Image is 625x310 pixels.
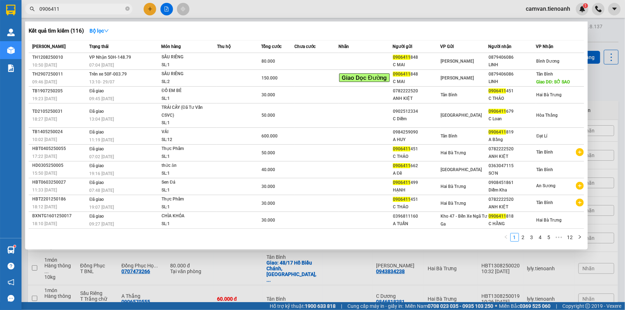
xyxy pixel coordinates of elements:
[537,113,558,118] span: Hòa Thắng
[537,233,544,241] a: 4
[89,137,114,142] span: 11:19 [DATE]
[162,212,215,220] div: CHÌA KHÓA
[576,148,584,156] span: plus-circle
[125,6,130,13] span: close-circle
[536,44,554,49] span: VP Nhận
[441,92,458,97] span: Tân Bình
[3,5,21,23] img: logo
[39,5,124,13] input: Tìm tên, số ĐT hoặc mã đơn
[89,44,109,49] span: Trạng thái
[162,220,215,228] div: SL: 1
[262,184,275,189] span: 30.000
[89,96,114,101] span: 09:45 [DATE]
[32,117,57,122] span: 18:27 [DATE]
[162,87,215,95] div: ĐỒ EM BÉ
[339,73,390,82] span: Giao Dọc Đường
[8,263,14,270] span: question-circle
[3,40,29,44] span: ĐT:0789 629 629
[565,233,575,241] a: 12
[393,129,440,136] div: 0984259090
[441,184,466,189] span: Hai Bà Trưng
[393,95,440,102] div: ANH KIỆT
[489,129,536,136] div: 819
[489,61,536,69] div: LINH
[393,170,440,177] div: A Để
[576,233,584,242] li: Next Page
[32,195,87,203] div: HBT2201250186
[89,117,114,122] span: 13:04 [DATE]
[162,195,215,203] div: Thực Phẩm
[104,28,109,33] span: down
[489,95,536,102] div: C THẢO
[393,220,440,228] div: A TUẤN
[393,61,440,69] div: C MAI
[393,187,440,194] div: HẠNH
[393,162,440,170] div: 662
[504,235,508,239] span: left
[32,137,57,142] span: 10:02 [DATE]
[489,136,536,144] div: A Bằng
[393,180,410,185] span: 0906411
[262,218,275,223] span: 30.000
[89,222,114,227] span: 09:27 [DATE]
[32,54,87,61] div: TH1208250010
[162,179,215,187] div: Sen Đá
[162,128,215,136] div: VẢI
[89,188,114,193] span: 07:48 [DATE]
[162,61,215,69] div: SL: 1
[32,221,57,226] span: 18:10 [DATE]
[441,44,454,49] span: VP Gửi
[48,18,79,23] strong: 1900 633 614
[489,220,536,228] div: C HẰNG
[489,162,536,170] div: 0363047115
[441,113,482,118] span: [GEOGRAPHIC_DATA]
[393,108,440,115] div: 0902512334
[262,134,278,139] span: 600.000
[537,183,556,188] span: An Sương
[489,153,536,160] div: ANH KIỆT
[89,154,114,159] span: 07:02 [DATE]
[162,104,215,119] div: TRÁI CÂY (Đã Tư Vấn CSVC)
[30,6,35,11] span: search
[393,72,410,77] span: 0906411
[89,205,114,210] span: 19:07 [DATE]
[162,153,215,161] div: SL: 1
[217,44,231,49] span: Thu hộ
[162,53,215,61] div: SẦU RIÊNG
[32,212,87,220] div: BXNTG1601250017
[32,162,87,169] div: HD0305250005
[89,88,104,93] span: Đã giao
[393,145,440,153] div: 451
[89,72,127,77] span: Trên xe 50F-003.79
[8,295,14,302] span: message
[393,213,440,220] div: 0396811160
[89,146,104,151] span: Đã giao
[7,29,15,36] img: warehouse-icon
[537,150,553,155] span: Tân Bình
[489,145,536,153] div: 0782222520
[32,171,57,176] span: 15:50 [DATE]
[537,59,560,64] span: Bình Dương
[519,233,528,242] li: 2
[537,79,570,84] span: Giao DĐ: SỞ SAO
[3,32,53,39] span: ĐC: 660 [GEOGRAPHIC_DATA], [GEOGRAPHIC_DATA]
[489,87,536,95] div: 451
[32,108,87,115] div: TD2105250031
[489,54,536,61] div: 0879406086
[125,6,130,11] span: close-circle
[537,134,548,139] span: Đạt Lí
[536,233,545,242] li: 4
[441,150,466,155] span: Hai Bà Trưng
[261,44,282,49] span: Tổng cước
[162,78,215,86] div: SL: 2
[161,44,181,49] span: Món hàng
[162,95,215,103] div: SL: 1
[32,87,87,95] div: TB1907250205
[89,63,114,68] span: 07:04 [DATE]
[262,113,275,118] span: 50.000
[7,47,15,54] img: warehouse-icon
[89,180,104,185] span: Đã giao
[54,26,91,30] span: VP Nhận: Hai Bà Trưng
[32,96,57,101] span: 19:23 [DATE]
[28,12,99,16] strong: NHẬN HÀNG NHANH - GIAO TỐC HÀNH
